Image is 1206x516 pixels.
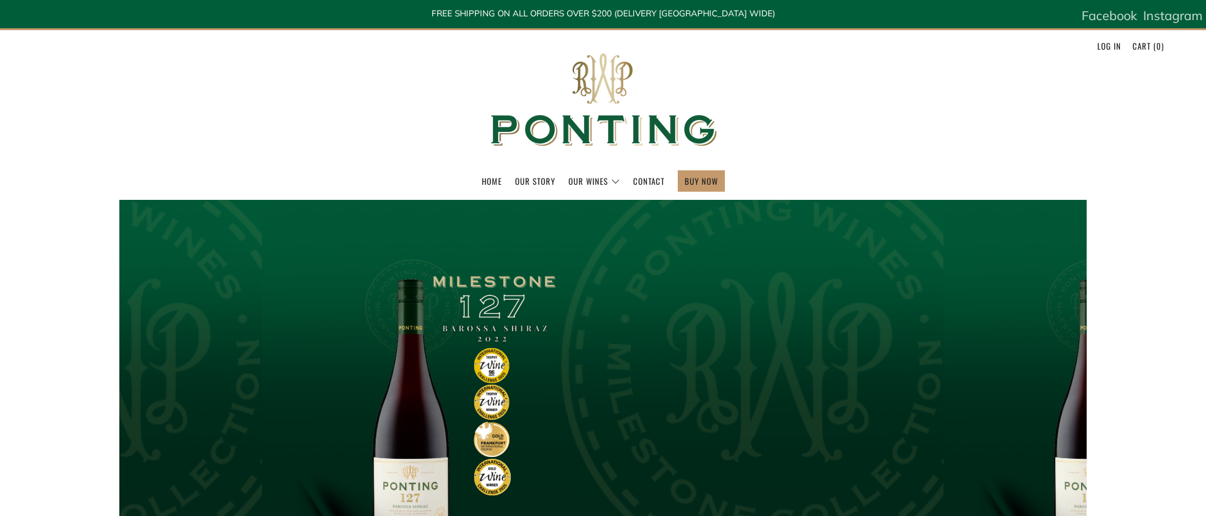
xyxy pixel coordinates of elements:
span: 0 [1156,40,1161,52]
a: Instagram [1143,3,1203,28]
a: Cart (0) [1133,36,1164,56]
a: Our Wines [568,171,620,191]
a: Facebook [1082,3,1137,28]
a: Our Story [515,171,555,191]
a: Home [482,171,502,191]
a: BUY NOW [685,171,718,191]
img: Ponting Wines [477,30,729,170]
span: Facebook [1082,8,1137,23]
a: Log in [1097,36,1121,56]
a: Contact [633,171,665,191]
span: Instagram [1143,8,1203,23]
